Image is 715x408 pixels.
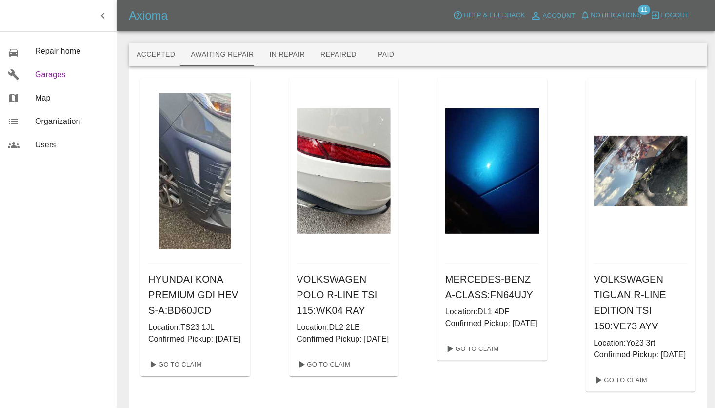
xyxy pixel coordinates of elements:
[148,322,242,333] p: Location: TS23 1JL
[638,5,650,15] span: 11
[297,333,391,345] p: Confirmed Pickup: [DATE]
[445,306,539,318] p: Location: DL1 4DF
[35,116,109,127] span: Organization
[35,139,109,151] span: Users
[148,271,242,318] h6: HYUNDAI KONA PREMIUM GDI HEV S-A : BD60JCD
[578,8,644,23] button: Notifications
[297,271,391,318] h6: VOLKSWAGEN POLO R-LINE TSI 115 : WK04 RAY
[364,43,408,66] button: Paid
[543,10,576,21] span: Account
[144,357,204,372] a: Go To Claim
[445,318,539,329] p: Confirmed Pickup: [DATE]
[451,8,527,23] button: Help & Feedback
[441,341,501,357] a: Go To Claim
[528,8,578,23] a: Account
[594,349,688,361] p: Confirmed Pickup: [DATE]
[464,10,525,21] span: Help & Feedback
[445,271,539,303] h6: MERCEDES-BENZ A-CLASS : FN64UJY
[293,357,353,372] a: Go To Claim
[129,8,168,23] h5: Axioma
[661,10,689,21] span: Logout
[35,45,109,57] span: Repair home
[313,43,364,66] button: Repaired
[591,10,642,21] span: Notifications
[35,92,109,104] span: Map
[297,322,391,333] p: Location: DL2 2LE
[594,271,688,334] h6: VOLKSWAGEN TIGUAN R-LINE EDITION TSI 150 : VE73 AYV
[590,372,650,388] a: Go To Claim
[262,43,313,66] button: In Repair
[594,337,688,349] p: Location: Yo23 3rt
[648,8,692,23] button: Logout
[129,43,183,66] button: Accepted
[35,69,109,81] span: Garages
[183,43,261,66] button: Awaiting Repair
[148,333,242,345] p: Confirmed Pickup: [DATE]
